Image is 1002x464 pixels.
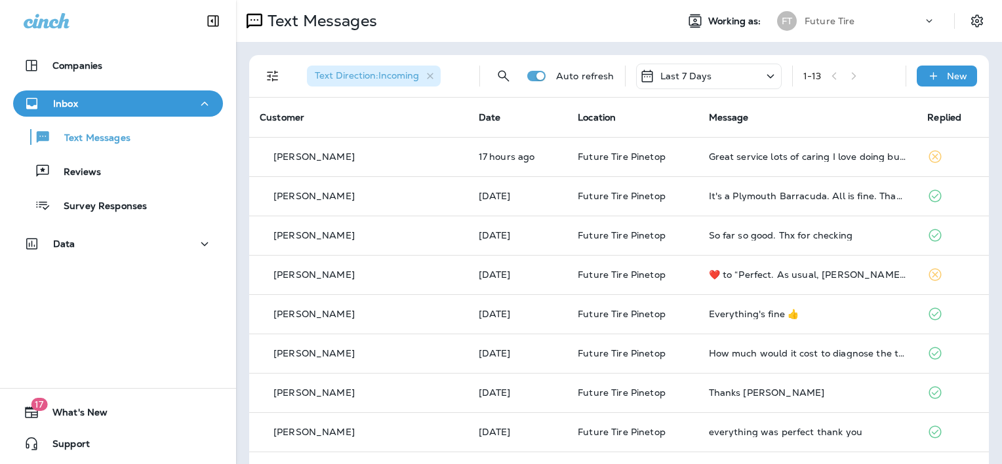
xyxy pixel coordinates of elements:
button: Inbox [13,90,223,117]
span: Future Tire Pinetop [578,347,666,359]
button: Filters [260,63,286,89]
p: Last 7 Days [660,71,712,81]
span: 17 [31,398,47,411]
p: Aug 8, 2025 02:55 PM [479,348,557,358]
div: everything was perfect thank you [709,427,907,437]
span: Support [39,438,90,454]
p: [PERSON_NAME] [273,427,355,437]
span: Future Tire Pinetop [578,387,666,398]
p: Text Messages [51,132,130,145]
p: [PERSON_NAME] [273,269,355,280]
span: Customer [260,111,304,123]
span: Future Tire Pinetop [578,426,666,438]
button: Collapse Sidebar [195,8,231,34]
button: Companies [13,52,223,79]
span: What's New [39,407,108,423]
span: Future Tire Pinetop [578,308,666,320]
p: Inbox [53,98,78,109]
span: Date [479,111,501,123]
span: Location [578,111,616,123]
button: Reviews [13,157,223,185]
button: Survey Responses [13,191,223,219]
p: Aug 12, 2025 06:44 PM [479,151,557,162]
button: 17What's New [13,399,223,425]
span: Replied [927,111,961,123]
span: Working as: [708,16,764,27]
div: Everything's fine 👍 [709,309,907,319]
p: Aug 6, 2025 04:01 PM [479,387,557,398]
span: Future Tire Pinetop [578,190,666,202]
p: Text Messages [262,11,377,31]
button: Text Messages [13,123,223,151]
button: Settings [965,9,989,33]
span: Future Tire Pinetop [578,229,666,241]
span: Future Tire Pinetop [578,269,666,280]
button: Search Messages [491,63,517,89]
p: Reviews [50,166,101,179]
div: FT [777,11,797,31]
p: Aug 12, 2025 08:24 AM [479,230,557,241]
p: Aug 6, 2025 11:28 AM [479,427,557,437]
button: Support [13,431,223,457]
div: ​❤️​ to “ Perfect. As usual, Rex is a step ahead of me. Thank you in advance for the biz. ” [709,269,907,280]
p: Future Tire [805,16,855,26]
div: 1 - 13 [803,71,822,81]
p: Companies [52,60,102,71]
span: Message [709,111,749,123]
p: [PERSON_NAME] [273,309,355,319]
div: So far so good. Thx for checking [709,230,907,241]
div: Thanks Rex [709,387,907,398]
button: Data [13,231,223,257]
span: Text Direction : Incoming [315,69,419,81]
p: [PERSON_NAME] [273,348,355,358]
p: [PERSON_NAME] [273,387,355,398]
div: Text Direction:Incoming [307,66,441,87]
p: Data [53,239,75,249]
p: Survey Responses [50,201,147,213]
p: [PERSON_NAME] [273,151,355,162]
p: Auto refresh [556,71,614,81]
p: [PERSON_NAME] [273,230,355,241]
span: Future Tire Pinetop [578,151,666,163]
p: New [947,71,967,81]
p: Aug 12, 2025 08:24 AM [479,191,557,201]
p: Aug 11, 2025 12:18 PM [479,269,557,280]
div: It's a Plymouth Barracuda. All is fine. Thanks for checking. [709,191,907,201]
p: [PERSON_NAME] [273,191,355,201]
div: How much would it cost to diagnose the truck? [709,348,907,358]
p: Aug 11, 2025 10:04 AM [479,309,557,319]
div: Great service lots of caring I love doing business with all of you [709,151,907,162]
